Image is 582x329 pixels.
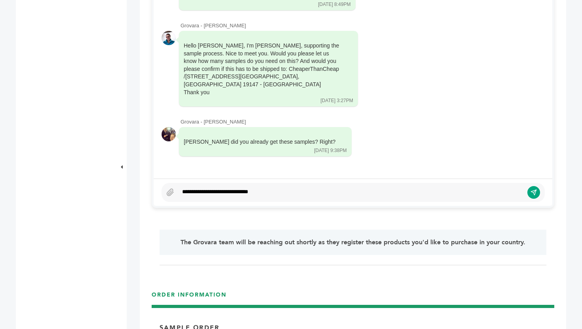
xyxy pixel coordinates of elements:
[318,1,350,8] div: [DATE] 8:49PM
[314,147,346,154] div: [DATE] 9:38PM
[184,73,321,87] span: [GEOGRAPHIC_DATA], [GEOGRAPHIC_DATA] 19147 - [GEOGRAPHIC_DATA]
[184,42,342,96] div: Hello [PERSON_NAME], I'm [PERSON_NAME], supporting the sample process. Nice to meet you. Would yo...
[175,238,531,247] p: The Grovara team will be reaching out shortly as they register these products you'd like to purch...
[185,73,240,80] span: [STREET_ADDRESS]
[184,138,336,146] div: [PERSON_NAME] did you already get these samples? Right?
[184,89,209,95] span: Thank you
[152,291,554,305] h3: ORDER INFORMATION
[181,118,544,126] div: Grovara - [PERSON_NAME]
[321,97,353,104] div: [DATE] 3:27PM
[181,22,544,29] div: Grovara - [PERSON_NAME]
